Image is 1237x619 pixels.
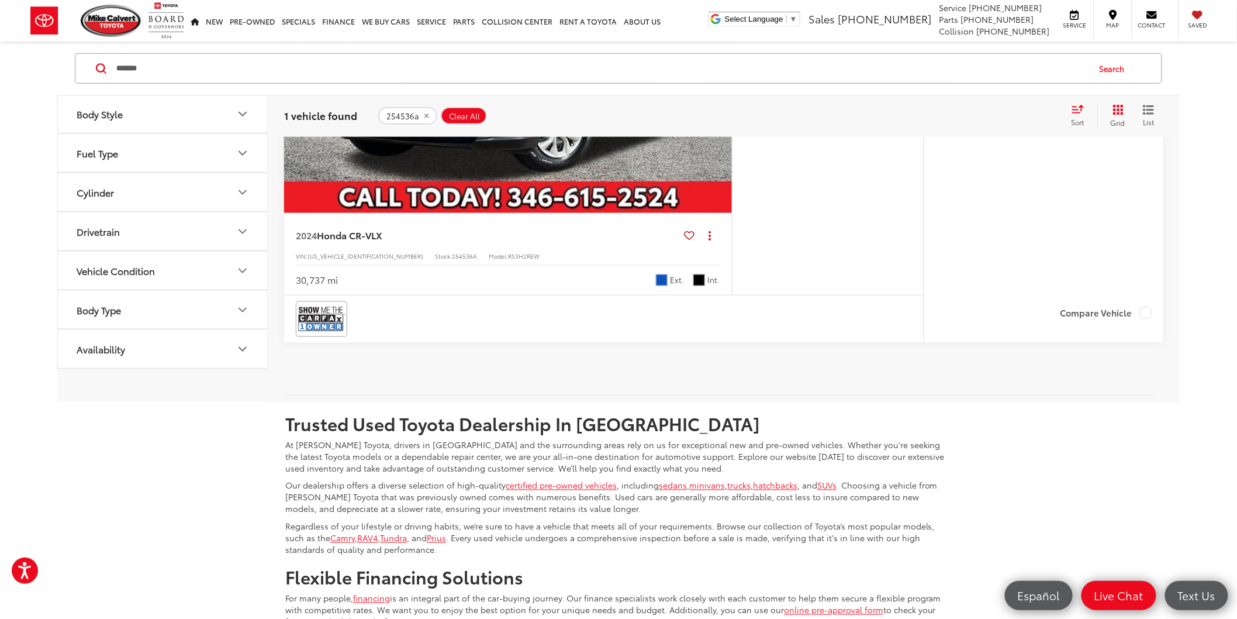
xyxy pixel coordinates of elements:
span: [PHONE_NUMBER] [969,2,1042,13]
span: Saved [1185,21,1211,29]
div: Body Style [77,108,123,119]
button: List View [1134,104,1163,128]
p: Regardless of your lifestyle or driving habits, we’re sure to have a vehicle that meets all of yo... [285,521,952,556]
button: remove 254536a [378,107,437,125]
h2: Flexible Financing Solutions [285,568,952,587]
span: ​ [786,15,787,23]
button: Body StyleBody Style [58,95,268,133]
img: Mike Calvert Toyota [81,5,143,37]
button: Grid View [1097,104,1134,128]
a: certified pre-owned vehicles [506,480,617,491]
div: Availability [236,342,250,356]
div: Fuel Type [77,147,118,159]
a: Prius [427,532,446,544]
span: [US_VEHICLE_IDENTIFICATION_NUMBER] [307,252,423,260]
button: Search [1089,54,1142,83]
span: 2024 [296,228,317,242]
span: 254536a [386,111,419,121]
span: Live Chat [1089,588,1149,603]
button: Vehicle ConditionVehicle Condition [58,252,268,290]
p: At [PERSON_NAME] Toyota, drivers in [GEOGRAPHIC_DATA] and the surrounding areas rely on us for ex... [285,439,952,474]
button: Clear All [441,107,487,125]
a: Camry [330,532,355,544]
input: Search by Make, Model, or Keyword [115,54,1089,82]
span: VIN: [296,252,307,260]
span: Service [1062,21,1088,29]
a: Tundra [380,532,407,544]
a: trucks [727,480,751,491]
span: Int. [708,274,720,286]
button: AvailabilityAvailability [58,330,268,368]
a: Live Chat [1081,581,1156,610]
span: Sort [1072,117,1084,127]
a: RAV4 [357,532,378,544]
div: Body Type [236,303,250,317]
span: Map [1100,21,1126,29]
span: ▼ [790,15,797,23]
span: Blue [656,274,668,286]
span: Service [939,2,967,13]
a: Text Us [1165,581,1228,610]
span: List [1143,117,1155,127]
span: Collision [939,25,975,37]
span: [PHONE_NUMBER] [961,13,1034,25]
span: 1 vehicle found [284,108,357,122]
span: [PHONE_NUMBER] [838,11,931,26]
span: Select Language [725,15,783,23]
a: Select Language​ [725,15,797,23]
button: DrivetrainDrivetrain [58,212,268,250]
div: Body Type [77,304,121,315]
span: Stock: [435,252,452,260]
span: Sales [808,11,835,26]
span: Clear All [449,111,480,121]
img: View CARFAX report [298,304,345,335]
h2: Trusted Used Toyota Dealership In [GEOGRAPHIC_DATA] [285,414,952,433]
a: online pre-approval form [784,604,883,616]
span: Ext. [671,274,685,286]
span: Model: [489,252,508,260]
div: Availability [77,343,125,355]
div: Vehicle Condition [77,265,155,276]
span: Parts [939,13,959,25]
span: [PHONE_NUMBER] [977,25,1050,37]
span: LX [371,228,382,242]
div: Body Style [236,107,250,121]
span: Text Us [1172,588,1221,603]
span: Contact [1138,21,1166,29]
span: RS3H2REW [508,252,540,260]
a: SUVs [817,480,837,491]
span: 254536A [452,252,477,260]
div: Fuel Type [236,146,250,160]
button: Select sort value [1066,104,1097,128]
div: Drivetrain [236,225,250,239]
a: Español [1005,581,1073,610]
a: sedans [659,480,687,491]
div: Vehicle Condition [236,264,250,278]
button: Fuel TypeFuel Type [58,134,268,172]
span: Black [693,274,705,286]
span: Grid [1111,118,1125,128]
div: 30,737 mi [296,273,338,287]
a: minivans [689,480,725,491]
span: Español [1012,588,1066,603]
a: 2024Honda CR-VLX [296,229,680,242]
div: Cylinder [236,185,250,200]
a: financing [353,593,390,604]
div: Drivetrain [77,226,120,237]
button: CylinderCylinder [58,173,268,211]
span: dropdown dots [709,231,711,240]
a: hatchbacks [753,480,797,491]
p: Our dealership offers a diverse selection of high-quality , including , , , , and . Choosing a ve... [285,480,952,515]
div: Cylinder [77,187,114,198]
span: Honda CR-V [317,228,371,242]
label: Compare Vehicle [1060,307,1152,319]
button: Body TypeBody Type [58,291,268,329]
button: Actions [700,225,720,245]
